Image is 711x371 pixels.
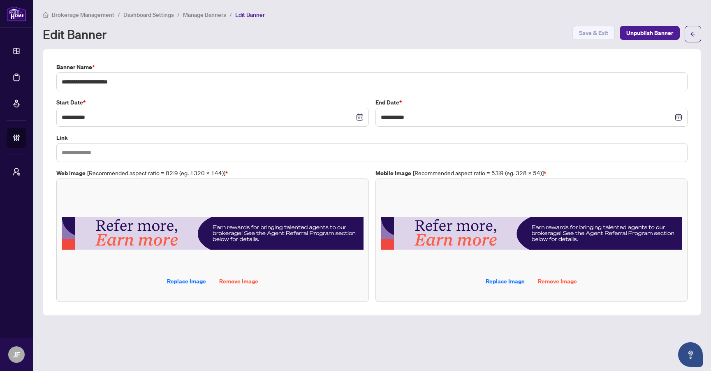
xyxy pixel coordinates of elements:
[626,26,673,39] span: Unpublish Banner
[56,169,369,178] label: Web Image
[56,63,688,72] label: Banner Name
[479,274,531,288] button: Replace Image
[43,12,49,18] span: home
[229,10,232,19] li: /
[219,275,258,288] span: Remove Image
[62,192,364,274] img: thumbnail-img
[531,274,584,288] button: Remove Image
[572,26,615,40] button: Save & Exit
[413,169,544,176] span: [Recommended aspect ratio = 53:9 (eg. 328 X 54)]
[183,11,226,19] span: Manage Banners
[56,98,369,107] label: Start Date
[43,28,107,41] h1: Edit Banner
[375,169,688,178] label: Mobile Image
[160,274,213,288] button: Replace Image
[375,98,688,107] label: End Date
[177,10,180,19] li: /
[167,275,206,288] span: Replace Image
[123,11,174,19] span: Dashboard Settings
[87,169,225,176] span: [Recommended aspect ratio = 82:9 (eg. 1320 X 144)]
[620,26,680,40] button: Unpublish Banner
[381,192,683,274] img: thumbnail-img
[52,11,114,19] span: Brokerage Management
[678,342,703,367] button: Open asap
[213,274,265,288] button: Remove Image
[690,31,696,37] span: arrow-left
[538,275,577,288] span: Remove Image
[12,168,21,176] span: user-switch
[7,6,26,21] img: logo
[486,275,525,288] span: Replace Image
[13,349,20,360] span: JF
[56,133,688,142] label: Link
[118,10,120,19] li: /
[235,11,265,19] span: Edit Banner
